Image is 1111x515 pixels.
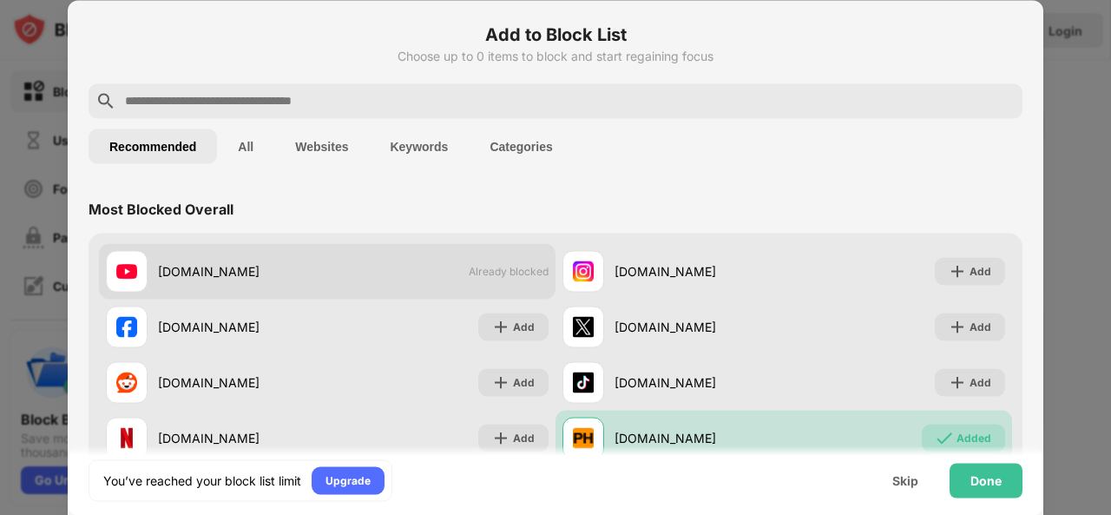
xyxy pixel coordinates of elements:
[970,473,1002,487] div: Done
[573,372,594,393] img: favicons
[615,318,784,336] div: [DOMAIN_NAME]
[89,21,1022,47] h6: Add to Block List
[369,129,469,163] button: Keywords
[116,427,137,448] img: favicons
[892,473,918,487] div: Skip
[469,265,549,278] span: Already blocked
[970,262,991,280] div: Add
[217,129,274,163] button: All
[573,316,594,337] img: favicons
[116,372,137,393] img: favicons
[89,129,217,163] button: Recommended
[116,316,137,337] img: favicons
[957,429,991,446] div: Added
[158,373,327,392] div: [DOMAIN_NAME]
[573,427,594,448] img: favicons
[89,49,1022,63] div: Choose up to 0 items to block and start regaining focus
[116,261,137,281] img: favicons
[970,318,991,335] div: Add
[325,472,371,489] div: Upgrade
[513,373,535,391] div: Add
[469,129,573,163] button: Categories
[158,429,327,447] div: [DOMAIN_NAME]
[513,429,535,446] div: Add
[103,472,301,489] div: You’ve reached your block list limit
[158,262,327,281] div: [DOMAIN_NAME]
[158,318,327,336] div: [DOMAIN_NAME]
[573,261,594,281] img: favicons
[970,373,991,391] div: Add
[615,373,784,392] div: [DOMAIN_NAME]
[95,90,116,111] img: search.svg
[513,318,535,335] div: Add
[615,429,784,447] div: [DOMAIN_NAME]
[274,129,369,163] button: Websites
[615,262,784,281] div: [DOMAIN_NAME]
[89,200,233,217] div: Most Blocked Overall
